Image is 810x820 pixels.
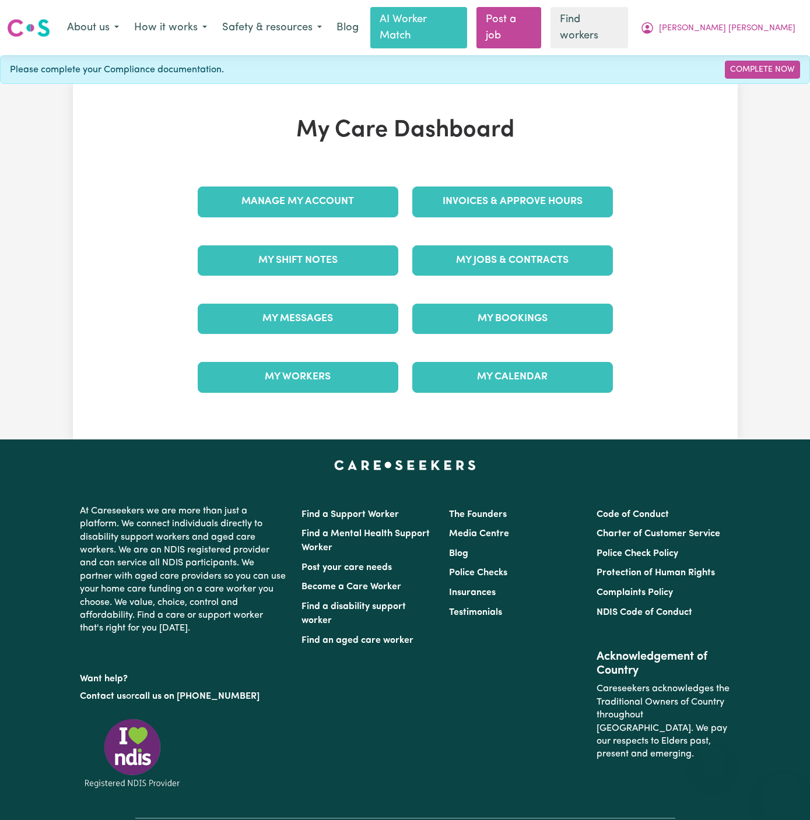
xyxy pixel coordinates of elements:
iframe: Button to launch messaging window [763,773,801,811]
a: My Shift Notes [198,245,398,276]
button: My Account [633,16,803,40]
p: Want help? [80,668,287,685]
button: Safety & resources [215,16,329,40]
a: NDIS Code of Conduct [597,608,692,617]
img: Registered NDIS provider [80,717,185,790]
a: Post a job [476,7,541,48]
a: Become a Care Worker [301,582,401,592]
a: Careseekers home page [334,460,476,470]
a: Find a Support Worker [301,510,399,519]
h1: My Care Dashboard [191,117,620,145]
p: At Careseekers we are more than just a platform. We connect individuals directly to disability su... [80,500,287,640]
a: Careseekers logo [7,15,50,41]
a: Testimonials [449,608,502,617]
a: Find a Mental Health Support Worker [301,529,430,552]
a: Blog [329,15,366,41]
button: How it works [127,16,215,40]
a: My Jobs & Contracts [412,245,613,276]
a: My Bookings [412,304,613,334]
a: Insurances [449,588,496,597]
a: Complete Now [725,61,800,79]
a: Invoices & Approve Hours [412,186,613,217]
iframe: Close message [701,745,724,769]
a: Find a disability support worker [301,602,406,625]
span: Please complete your Compliance documentation. [10,63,224,77]
button: About us [59,16,127,40]
a: Contact us [80,692,126,701]
a: Complaints Policy [597,588,673,597]
a: The Founders [449,510,507,519]
a: Police Checks [449,568,507,578]
a: Blog [449,549,468,558]
a: My Calendar [412,362,613,392]
a: My Workers [198,362,398,392]
p: or [80,685,287,708]
a: Manage My Account [198,186,398,217]
a: call us on [PHONE_NUMBER] [135,692,260,701]
a: Find workers [550,7,628,48]
a: Charter of Customer Service [597,529,720,539]
a: Media Centre [449,529,509,539]
a: Post your care needs [301,563,392,572]
p: Careseekers acknowledges the Traditional Owners of Country throughout [GEOGRAPHIC_DATA]. We pay o... [597,678,730,765]
a: Code of Conduct [597,510,669,519]
a: Find an aged care worker [301,636,413,645]
a: Police Check Policy [597,549,678,558]
img: Careseekers logo [7,17,50,38]
a: Protection of Human Rights [597,568,715,578]
h2: Acknowledgement of Country [597,650,730,678]
a: My Messages [198,304,398,334]
a: AI Worker Match [370,7,467,48]
span: [PERSON_NAME] [PERSON_NAME] [659,22,795,35]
